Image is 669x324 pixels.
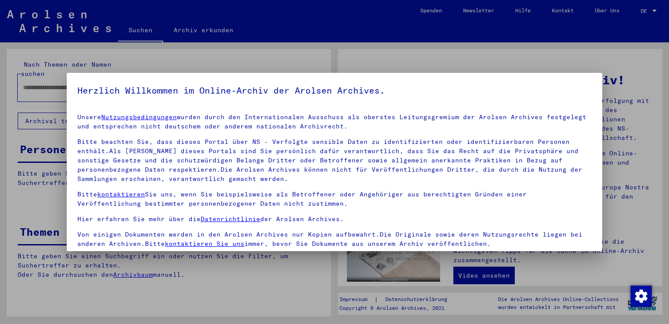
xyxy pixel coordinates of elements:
a: kontaktieren [97,190,145,198]
div: Zustimmung ändern [630,285,651,306]
p: Von einigen Dokumenten werden in den Arolsen Archives nur Kopien aufbewahrt.Die Originale sowie d... [77,230,591,249]
h5: Herzlich Willkommen im Online-Archiv der Arolsen Archives. [77,83,591,98]
img: Zustimmung ändern [631,286,652,307]
p: Bitte Sie uns, wenn Sie beispielsweise als Betroffener oder Angehöriger aus berechtigten Gründen ... [77,190,591,208]
p: Bitte beachten Sie, dass dieses Portal über NS - Verfolgte sensible Daten zu identifizierten oder... [77,137,591,184]
p: Unsere wurden durch den Internationalen Ausschuss als oberstes Leitungsgremium der Arolsen Archiv... [77,113,591,131]
p: Hier erfahren Sie mehr über die der Arolsen Archives. [77,215,591,224]
a: Nutzungsbedingungen [101,113,177,121]
a: Datenrichtlinie [201,215,260,223]
a: kontaktieren Sie uns [165,240,244,248]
